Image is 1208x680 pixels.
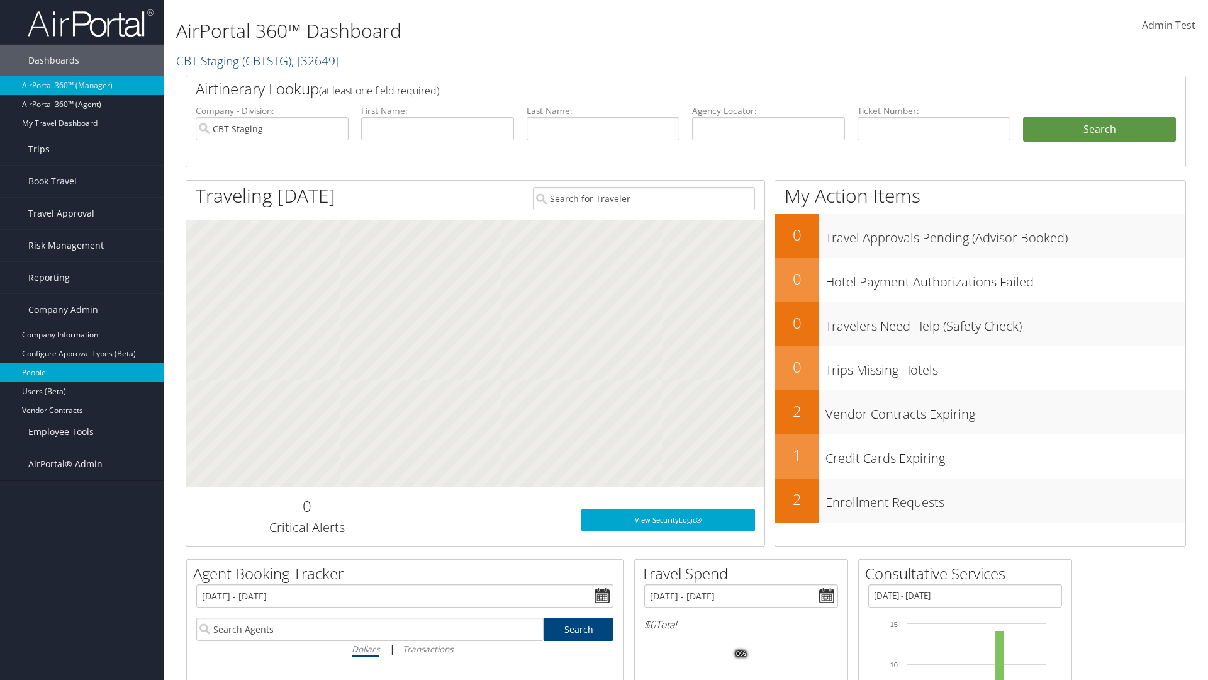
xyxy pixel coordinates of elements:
h3: Hotel Payment Authorizations Failed [825,267,1185,291]
i: Dollars [352,643,379,655]
label: Agency Locator: [692,105,845,117]
span: Admin Test [1142,18,1195,32]
tspan: 15 [890,621,898,628]
span: AirPortal® Admin [28,448,103,480]
img: airportal-logo.png [28,8,154,38]
h1: AirPortal 360™ Dashboard [176,18,856,44]
a: 0Trips Missing Hotels [775,346,1185,390]
tspan: 0% [736,650,746,658]
label: Ticket Number: [858,105,1010,117]
h3: Enrollment Requests [825,487,1185,511]
span: Risk Management [28,230,104,261]
span: , [ 32649 ] [291,52,339,69]
h6: Total [644,618,838,632]
h2: Airtinerary Lookup [196,78,1093,99]
span: Travel Approval [28,198,94,229]
a: 2Vendor Contracts Expiring [775,390,1185,434]
a: 2Enrollment Requests [775,479,1185,523]
label: First Name: [361,105,514,117]
h1: Traveling [DATE] [196,183,335,209]
input: Search Agents [196,618,544,641]
h2: 0 [196,496,418,517]
h3: Credit Cards Expiring [825,443,1185,467]
h3: Trips Missing Hotels [825,355,1185,379]
h2: Consultative Services [865,563,1071,584]
a: 0Travel Approvals Pending (Advisor Booked) [775,214,1185,258]
h3: Critical Alerts [196,519,418,536]
a: 0Hotel Payment Authorizations Failed [775,258,1185,302]
h2: Travel Spend [641,563,847,584]
div: | [196,641,613,657]
h2: 2 [775,489,819,510]
span: Company Admin [28,294,98,326]
h2: 0 [775,312,819,334]
h2: Agent Booking Tracker [193,563,623,584]
a: Search [544,618,614,641]
span: $0 [644,618,656,632]
span: ( CBTSTG ) [242,52,291,69]
a: View SecurityLogic® [581,509,755,531]
label: Last Name: [527,105,679,117]
button: Search [1023,117,1176,142]
span: Reporting [28,262,70,293]
h2: 2 [775,400,819,422]
span: Dashboards [28,45,79,76]
a: CBT Staging [176,52,339,69]
h2: 0 [775,356,819,378]
h3: Travelers Need Help (Safety Check) [825,311,1185,335]
span: Trips [28,133,50,165]
h2: 1 [775,445,819,466]
label: Company - Division: [196,105,349,117]
a: Admin Test [1142,6,1195,45]
h2: 0 [775,268,819,290]
h3: Vendor Contracts Expiring [825,399,1185,423]
a: 1Credit Cards Expiring [775,434,1185,479]
span: Book Travel [28,166,77,197]
input: Search for Traveler [533,187,755,210]
i: Transactions [403,643,453,655]
span: (at least one field required) [319,84,439,98]
h2: 0 [775,224,819,246]
tspan: 10 [890,661,898,669]
h1: My Action Items [775,183,1185,209]
h3: Travel Approvals Pending (Advisor Booked) [825,223,1185,247]
a: 0Travelers Need Help (Safety Check) [775,302,1185,346]
span: Employee Tools [28,416,94,448]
